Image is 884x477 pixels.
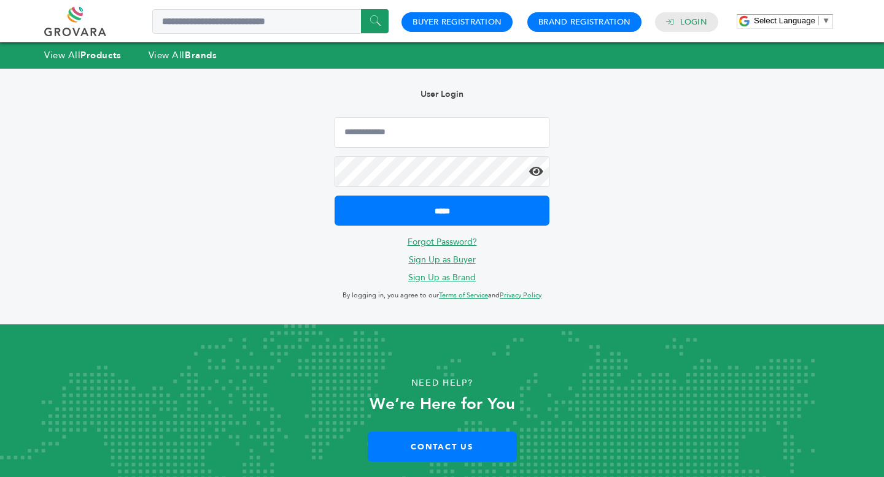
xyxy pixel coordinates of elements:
p: Need Help? [44,374,840,392]
span: ​ [818,16,819,25]
a: Sign Up as Brand [408,272,476,283]
a: Buyer Registration [413,17,502,28]
strong: We’re Here for You [370,393,515,415]
a: View AllBrands [149,49,217,61]
a: Brand Registration [538,17,630,28]
p: By logging in, you agree to our and [335,288,549,303]
input: Search a product or brand... [152,9,389,34]
a: Contact Us [368,432,517,462]
strong: Brands [185,49,217,61]
a: Forgot Password? [408,236,477,248]
span: Select Language [754,16,815,25]
a: Sign Up as Buyer [409,254,476,265]
strong: Products [80,49,121,61]
a: View AllProducts [44,49,122,61]
span: ▼ [822,16,830,25]
input: Password [335,156,549,187]
b: User Login [421,88,463,100]
a: Login [680,17,707,28]
a: Terms of Service [439,291,488,300]
input: Email Address [335,117,549,148]
a: Privacy Policy [500,291,541,300]
a: Select Language​ [754,16,830,25]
